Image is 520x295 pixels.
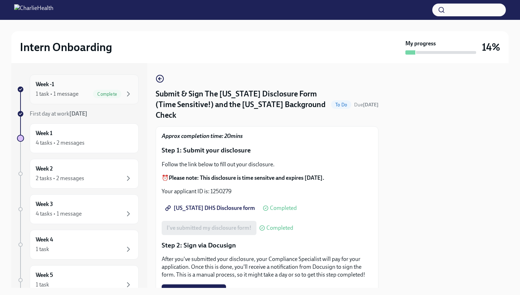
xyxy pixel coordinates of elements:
[14,4,53,16] img: CharlieHealth
[162,241,372,250] p: Step 2: Sign via Docusign
[266,225,293,231] span: Completed
[36,90,79,98] div: 1 task • 1 message
[167,205,255,212] span: [US_STATE] DHS Disclosure form
[17,265,139,295] a: Week 51 task
[17,194,139,224] a: Week 34 tasks • 1 message
[17,230,139,260] a: Week 41 task
[36,236,53,244] h6: Week 4
[30,110,87,117] span: First day at work
[17,74,139,104] a: Week -11 task • 1 messageComplete
[162,255,372,279] p: After you've submitted your disclosure, your Compliance Specialist will pay for your application....
[162,201,260,215] a: [US_STATE] DHS Disclosure form
[331,102,351,107] span: To Do
[36,200,53,208] h6: Week 3
[36,139,85,147] div: 4 tasks • 2 messages
[17,159,139,189] a: Week 22 tasks • 2 messages
[20,40,112,54] h2: Intern Onboarding
[354,101,379,108] span: September 24th, 2025 07:00
[405,40,436,48] strong: My progress
[156,89,328,121] h4: Submit & Sign The [US_STATE] Disclosure Form (Time Sensitive!) and the [US_STATE] Background Check
[36,165,53,173] h6: Week 2
[69,110,87,117] strong: [DATE]
[270,205,297,211] span: Completed
[354,102,379,108] span: Due
[36,174,84,182] div: 2 tasks • 2 messages
[162,174,372,182] p: ⏰
[17,110,139,118] a: First day at work[DATE]
[162,161,372,168] p: Follow the link below to fill out your disclosure.
[169,174,324,181] strong: Please note: This disclosure is time sensitve and expires [DATE].
[36,210,82,218] div: 4 tasks • 1 message
[93,91,121,97] span: Complete
[36,281,49,289] div: 1 task
[162,133,243,139] strong: Approx completion time: 20mins
[162,146,372,155] p: Step 1: Submit your disclosure
[162,188,372,195] p: Your applicant ID is: 1250279
[363,102,379,108] strong: [DATE]
[36,80,54,88] h6: Week -1
[17,123,139,153] a: Week 14 tasks • 2 messages
[482,41,500,54] h3: 14%
[36,245,49,253] div: 1 task
[36,271,53,279] h6: Week 5
[36,129,52,137] h6: Week 1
